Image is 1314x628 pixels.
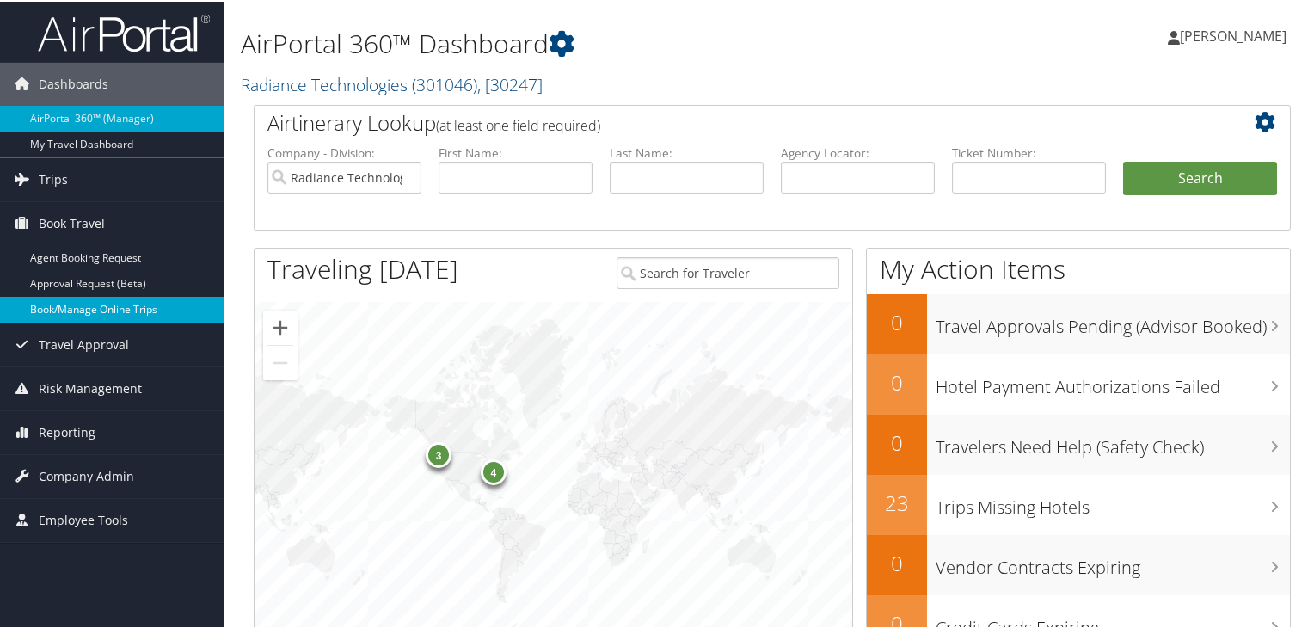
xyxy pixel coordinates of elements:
[267,143,421,160] label: Company - Division:
[867,292,1290,353] a: 0Travel Approvals Pending (Advisor Booked)
[38,11,210,52] img: airportal-logo.png
[867,533,1290,594] a: 0Vendor Contracts Expiring
[952,143,1106,160] label: Ticket Number:
[267,107,1191,136] h2: Airtinerary Lookup
[867,547,927,576] h2: 0
[241,71,543,95] a: Radiance Technologies
[39,61,108,104] span: Dashboards
[867,413,1290,473] a: 0Travelers Need Help (Safety Check)
[867,427,927,456] h2: 0
[867,249,1290,286] h1: My Action Items
[480,458,506,483] div: 4
[1123,160,1277,194] button: Search
[39,497,128,540] span: Employee Tools
[617,256,840,287] input: Search for Traveler
[867,366,927,396] h2: 0
[436,114,600,133] span: (at least one field required)
[867,487,927,516] h2: 23
[610,143,764,160] label: Last Name:
[39,157,68,200] span: Trips
[477,71,543,95] span: , [ 30247 ]
[867,306,927,336] h2: 0
[39,322,129,365] span: Travel Approval
[39,409,95,453] span: Reporting
[267,249,458,286] h1: Traveling [DATE]
[412,71,477,95] span: ( 301046 )
[867,473,1290,533] a: 23Trips Missing Hotels
[1180,25,1286,44] span: [PERSON_NAME]
[263,309,298,343] button: Zoom in
[867,353,1290,413] a: 0Hotel Payment Authorizations Failed
[781,143,935,160] label: Agency Locator:
[936,485,1290,518] h3: Trips Missing Hotels
[241,24,949,60] h1: AirPortal 360™ Dashboard
[439,143,593,160] label: First Name:
[1168,9,1304,60] a: [PERSON_NAME]
[39,200,105,243] span: Book Travel
[263,344,298,379] button: Zoom out
[936,365,1290,397] h3: Hotel Payment Authorizations Failed
[936,545,1290,578] h3: Vendor Contracts Expiring
[39,453,134,496] span: Company Admin
[936,425,1290,458] h3: Travelers Need Help (Safety Check)
[426,440,451,466] div: 3
[936,305,1290,337] h3: Travel Approvals Pending (Advisor Booked)
[39,366,142,409] span: Risk Management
